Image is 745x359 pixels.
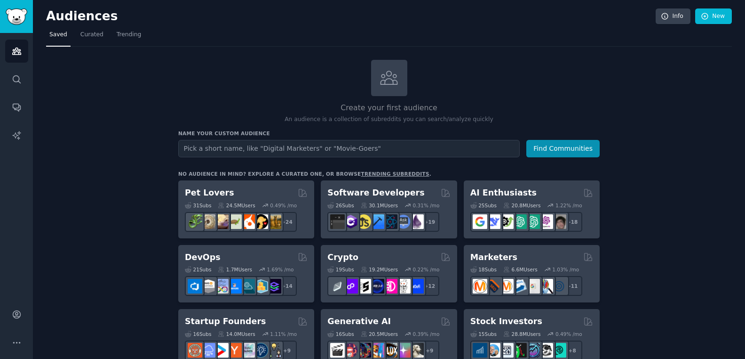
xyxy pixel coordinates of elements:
[330,279,345,294] img: ethfinance
[552,214,566,229] img: ArtificalIntelligence
[525,343,540,358] img: StocksAndTrading
[218,266,252,273] div: 1.7M Users
[178,115,600,124] p: An audience is a collection of subreddits you can search/analyze quickly
[396,343,411,358] img: starryai
[218,331,255,337] div: 14.0M Users
[178,130,600,137] h3: Name your custom audience
[227,343,242,358] img: ycombinator
[327,202,354,209] div: 26 Sub s
[49,31,67,39] span: Saved
[201,214,215,229] img: ballpython
[470,187,537,199] h2: AI Enthusiasts
[218,202,255,209] div: 24.5M Users
[343,343,358,358] img: dalle2
[396,214,411,229] img: AskComputerScience
[486,279,500,294] img: bigseo
[383,343,397,358] img: FluxAI
[499,279,514,294] img: AskMarketing
[227,214,242,229] img: turtle
[267,279,281,294] img: PlatformEngineers
[470,252,517,263] h2: Marketers
[525,214,540,229] img: chatgpt_prompts_
[357,279,371,294] img: ethstaker
[254,279,268,294] img: aws_cdk
[552,343,566,358] img: technicalanalysis
[327,187,424,199] h2: Software Developers
[80,31,103,39] span: Curated
[188,343,202,358] img: EntrepreneurRideAlong
[357,214,371,229] img: learnjavascript
[46,9,656,24] h2: Audiences
[327,252,358,263] h2: Crypto
[409,214,424,229] img: elixir
[695,8,732,24] a: New
[267,266,294,273] div: 1.69 % /mo
[525,279,540,294] img: googleads
[409,343,424,358] img: DreamBooth
[420,212,439,232] div: + 19
[420,276,439,296] div: + 12
[117,31,141,39] span: Trending
[470,331,497,337] div: 15 Sub s
[327,266,354,273] div: 19 Sub s
[240,279,255,294] img: platformengineering
[270,331,297,337] div: 1.11 % /mo
[357,343,371,358] img: deepdream
[113,27,144,47] a: Trending
[178,171,431,177] div: No audience in mind? Explore a curated one, or browse .
[185,202,211,209] div: 31 Sub s
[254,214,268,229] img: PetAdvice
[185,331,211,337] div: 16 Sub s
[470,266,497,273] div: 18 Sub s
[486,214,500,229] img: DeepSeek
[178,102,600,114] h2: Create your first audience
[185,187,234,199] h2: Pet Lovers
[413,331,440,337] div: 0.39 % /mo
[470,202,497,209] div: 25 Sub s
[361,331,398,337] div: 20.5M Users
[361,202,398,209] div: 30.1M Users
[370,279,384,294] img: web3
[77,27,107,47] a: Curated
[563,212,582,232] div: + 18
[383,214,397,229] img: reactnative
[473,214,487,229] img: GoogleGeminiAI
[188,214,202,229] img: herpetology
[563,276,582,296] div: + 11
[370,214,384,229] img: iOSProgramming
[214,343,229,358] img: startup
[361,266,398,273] div: 19.2M Users
[330,214,345,229] img: software
[267,343,281,358] img: growmybusiness
[330,343,345,358] img: aivideo
[201,343,215,358] img: SaaS
[188,279,202,294] img: azuredevops
[361,171,429,177] a: trending subreddits
[214,214,229,229] img: leopardgeckos
[486,343,500,358] img: ValueInvesting
[539,214,553,229] img: OpenAIDev
[185,266,211,273] div: 21 Sub s
[370,343,384,358] img: sdforall
[473,343,487,358] img: dividends
[201,279,215,294] img: AWS_Certified_Experts
[539,343,553,358] img: swingtrading
[512,214,527,229] img: chatgpt_promptDesign
[178,140,520,157] input: Pick a short name, like "Digital Marketers" or "Movie-Goers"
[240,343,255,358] img: indiehackers
[470,316,542,327] h2: Stock Investors
[227,279,242,294] img: DevOpsLinks
[512,343,527,358] img: Trading
[503,202,540,209] div: 20.8M Users
[214,279,229,294] img: Docker_DevOps
[499,214,514,229] img: AItoolsCatalog
[270,202,297,209] div: 0.49 % /mo
[185,252,221,263] h2: DevOps
[512,279,527,294] img: Emailmarketing
[552,266,579,273] div: 1.03 % /mo
[409,279,424,294] img: defi_
[473,279,487,294] img: content_marketing
[499,343,514,358] img: Forex
[555,331,582,337] div: 0.49 % /mo
[277,212,297,232] div: + 24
